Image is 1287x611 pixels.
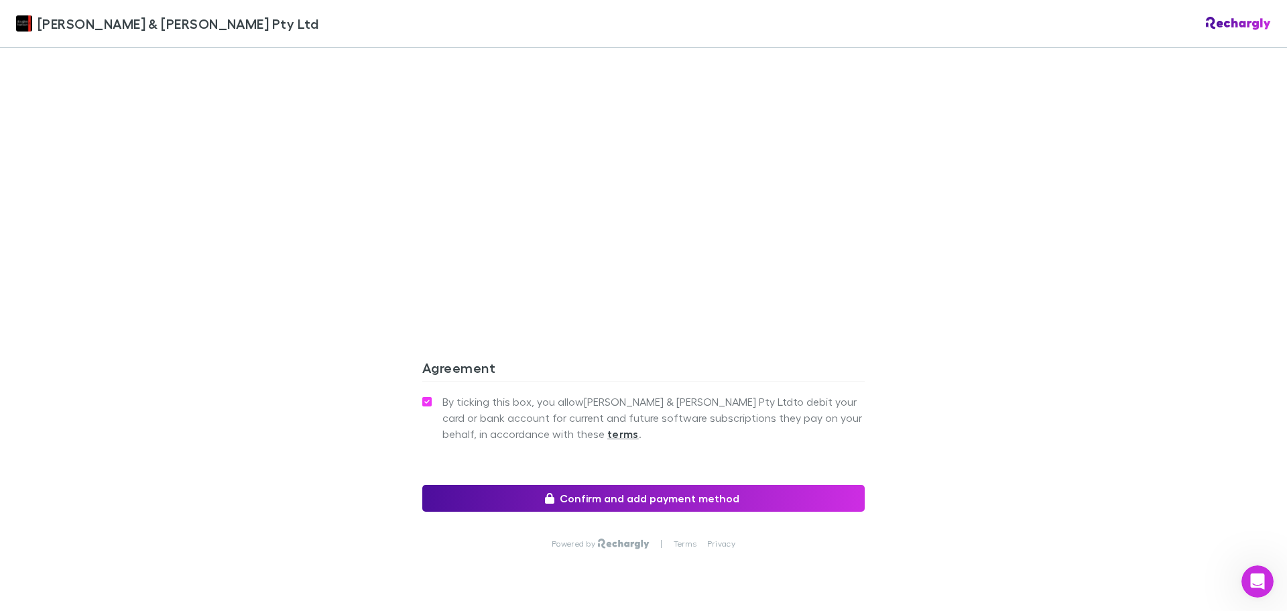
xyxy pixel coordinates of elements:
[660,539,662,549] p: |
[1241,565,1274,598] iframe: Intercom live chat
[552,539,598,549] p: Powered by
[16,15,32,32] img: Douglas & Harrison Pty Ltd's Logo
[422,359,865,381] h3: Agreement
[38,13,318,34] span: [PERSON_NAME] & [PERSON_NAME] Pty Ltd
[607,427,639,441] strong: terms
[422,485,865,512] button: Confirm and add payment method
[1206,17,1271,30] img: Rechargly Logo
[674,539,696,549] a: Terms
[598,539,650,549] img: Rechargly Logo
[707,539,735,549] a: Privacy
[442,394,865,442] span: By ticking this box, you allow [PERSON_NAME] & [PERSON_NAME] Pty Ltd to debit your card or bank a...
